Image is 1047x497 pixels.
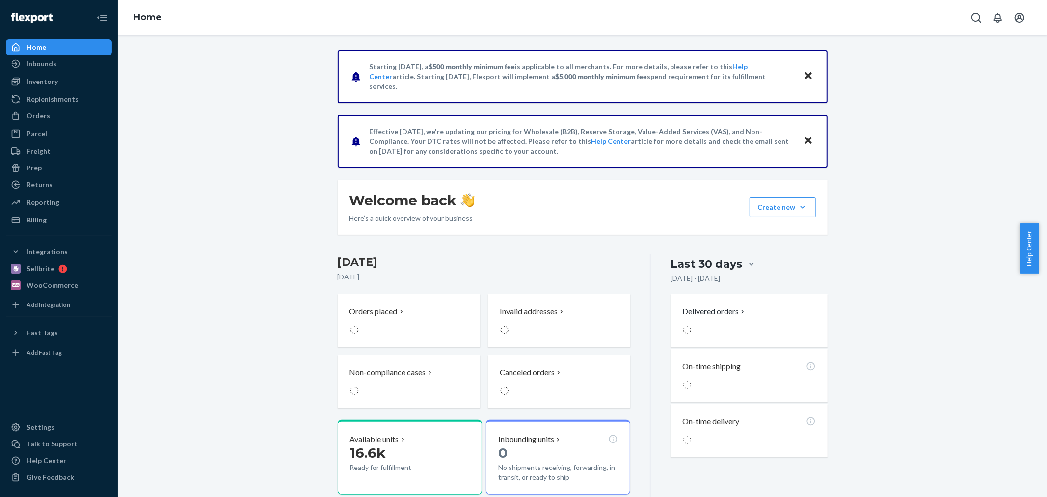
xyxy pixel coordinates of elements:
span: $5,000 monthly minimum fee [556,72,647,81]
a: Orders [6,108,112,124]
button: Give Feedback [6,469,112,485]
p: Here’s a quick overview of your business [349,213,475,223]
button: Close [802,134,815,148]
div: Returns [27,180,53,190]
button: Open account menu [1010,8,1029,28]
h3: [DATE] [338,254,631,270]
div: Inbounds [27,59,56,69]
p: On-time shipping [682,361,741,372]
p: Ready for fulfillment [350,463,441,472]
button: Open Search Box [966,8,986,28]
div: Last 30 days [671,256,742,272]
a: Talk to Support [6,436,112,452]
button: Canceled orders [488,355,630,408]
button: Delivered orders [682,306,747,317]
div: Add Integration [27,301,70,309]
a: Add Integration [6,297,112,313]
img: Flexport logo [11,13,53,23]
p: No shipments receiving, forwarding, in transit, or ready to ship [498,463,618,482]
a: Help Center [591,137,631,145]
h1: Welcome back [349,192,475,209]
p: Starting [DATE], a is applicable to all merchants. For more details, please refer to this article... [370,62,794,91]
div: Settings [27,422,54,432]
a: Parcel [6,126,112,141]
p: Orders placed [349,306,398,317]
button: Non-compliance cases [338,355,480,408]
div: Reporting [27,197,59,207]
div: Billing [27,215,47,225]
img: hand-wave emoji [461,193,475,207]
button: Help Center [1020,223,1039,274]
a: Add Fast Tag [6,345,112,360]
a: Settings [6,419,112,435]
span: 0 [498,444,508,461]
p: Invalid addresses [500,306,558,317]
a: Home [6,39,112,55]
a: WooCommerce [6,277,112,293]
div: WooCommerce [27,280,78,290]
div: Prep [27,163,42,173]
span: $500 monthly minimum fee [429,62,515,71]
p: Effective [DATE], we're updating our pricing for Wholesale (B2B), Reserve Storage, Value-Added Se... [370,127,794,156]
button: Integrations [6,244,112,260]
button: Inbounding units0No shipments receiving, forwarding, in transit, or ready to ship [486,420,630,495]
a: Inventory [6,74,112,89]
button: Close Navigation [92,8,112,28]
div: Help Center [27,456,66,466]
a: Sellbrite [6,261,112,276]
a: Billing [6,212,112,228]
div: Talk to Support [27,439,78,449]
div: Replenishments [27,94,79,104]
a: Home [134,12,161,23]
p: [DATE] [338,272,631,282]
div: Sellbrite [27,264,54,274]
div: Home [27,42,46,52]
p: Inbounding units [498,434,554,445]
a: Prep [6,160,112,176]
a: Returns [6,177,112,193]
a: Freight [6,143,112,159]
div: Integrations [27,247,68,257]
div: Freight [27,146,51,156]
button: Create new [750,197,816,217]
button: Close [802,69,815,83]
button: Available units16.6kReady for fulfillment [338,420,482,495]
a: Help Center [6,453,112,469]
a: Replenishments [6,91,112,107]
div: Orders [27,111,50,121]
p: On-time delivery [682,416,739,427]
span: 16.6k [350,444,386,461]
div: Give Feedback [27,472,74,482]
button: Invalid addresses [488,294,630,347]
p: [DATE] - [DATE] [671,274,720,283]
div: Fast Tags [27,328,58,338]
a: Inbounds [6,56,112,72]
button: Open notifications [988,8,1008,28]
div: Inventory [27,77,58,86]
ol: breadcrumbs [126,3,169,32]
a: Reporting [6,194,112,210]
button: Fast Tags [6,325,112,341]
p: Non-compliance cases [349,367,426,378]
div: Parcel [27,129,47,138]
p: Available units [350,434,399,445]
div: Add Fast Tag [27,348,62,357]
button: Orders placed [338,294,480,347]
p: Canceled orders [500,367,555,378]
